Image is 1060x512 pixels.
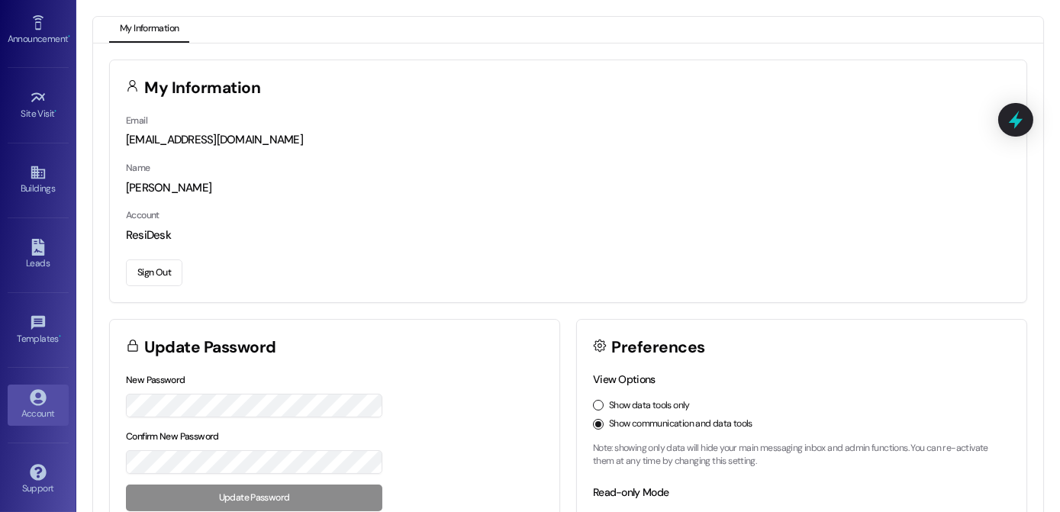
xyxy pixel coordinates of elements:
span: • [59,331,61,342]
a: Account [8,385,69,426]
label: Read-only Mode [593,485,669,499]
h3: My Information [145,80,261,96]
label: Name [126,162,150,174]
label: View Options [593,372,656,386]
h3: Update Password [145,340,276,356]
a: Site Visit • [8,85,69,126]
span: • [68,31,70,42]
button: Sign Out [126,259,182,286]
label: Show communication and data tools [609,417,752,431]
a: Leads [8,234,69,275]
a: Support [8,459,69,501]
div: ResiDesk [126,227,1010,243]
label: Confirm New Password [126,430,219,443]
button: My Information [109,17,189,43]
div: [PERSON_NAME] [126,180,1010,196]
span: • [55,106,57,117]
label: Show data tools only [609,399,690,413]
label: Email [126,114,147,127]
div: [EMAIL_ADDRESS][DOMAIN_NAME] [126,132,1010,148]
a: Buildings [8,159,69,201]
a: Templates • [8,310,69,351]
label: Account [126,209,159,221]
label: New Password [126,374,185,386]
p: Note: showing only data will hide your main messaging inbox and admin functions. You can re-activ... [593,442,1010,469]
h3: Preferences [612,340,705,356]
